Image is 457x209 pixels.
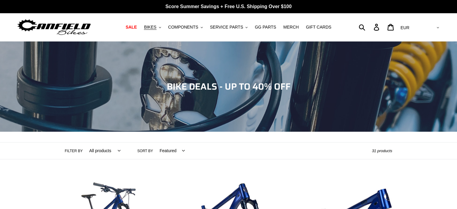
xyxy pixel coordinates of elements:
span: GIFT CARDS [306,25,331,30]
label: Filter by [65,148,83,154]
span: COMPONENTS [168,25,198,30]
button: SERVICE PARTS [207,23,251,31]
span: 31 products [372,149,392,153]
button: BIKES [141,23,164,31]
a: GIFT CARDS [303,23,334,31]
span: SERVICE PARTS [210,25,243,30]
span: BIKES [144,25,156,30]
a: SALE [123,23,140,31]
img: Canfield Bikes [17,18,92,37]
span: SALE [126,25,137,30]
span: BIKE DEALS - UP TO 40% OFF [167,79,291,94]
button: COMPONENTS [165,23,206,31]
a: GG PARTS [252,23,279,31]
a: MERCH [280,23,302,31]
input: Search [362,20,377,34]
span: GG PARTS [255,25,276,30]
label: Sort by [137,148,153,154]
span: MERCH [283,25,299,30]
